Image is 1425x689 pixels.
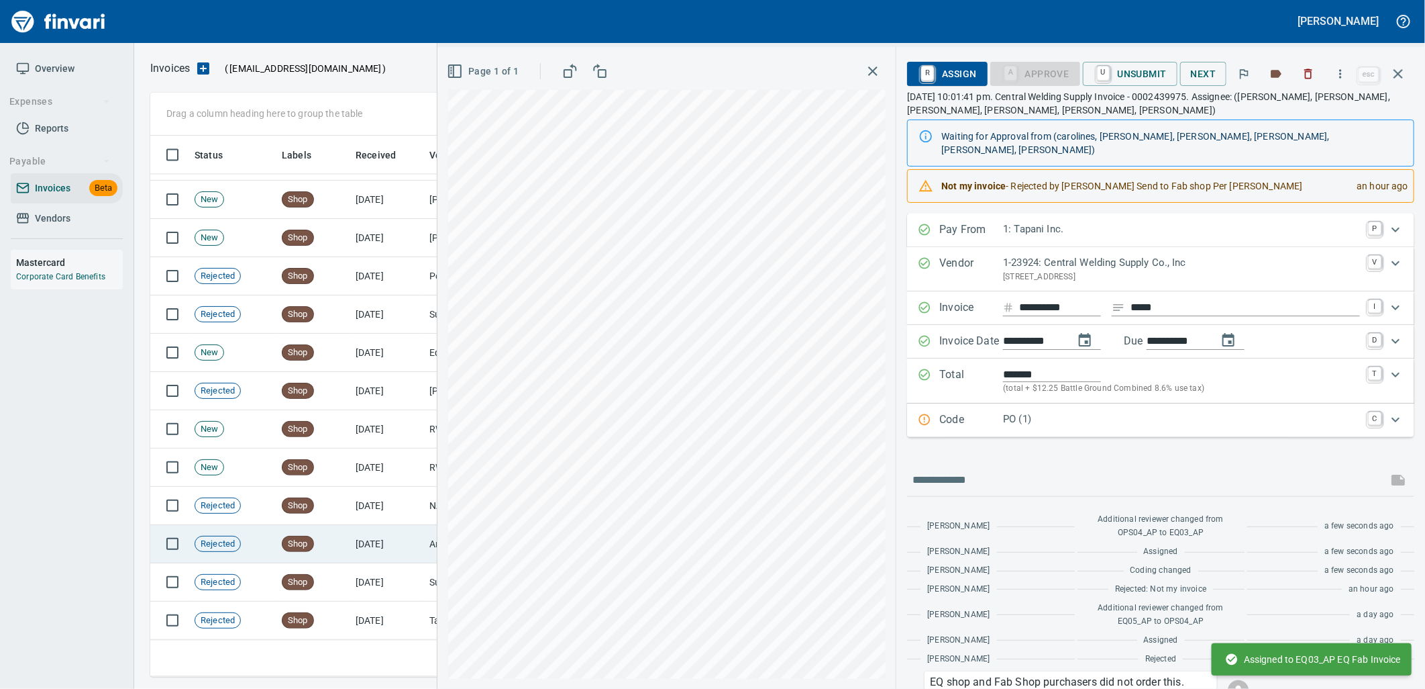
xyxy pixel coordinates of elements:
[350,181,424,219] td: [DATE]
[1229,59,1259,89] button: Flag
[1294,59,1323,89] button: Discard
[1357,608,1394,622] span: a day ago
[1324,564,1394,578] span: a few seconds ago
[11,173,123,203] a: InvoicesBeta
[1359,67,1379,82] a: esc
[9,153,111,170] span: Payable
[941,124,1403,162] div: Waiting for Approval from (carolines, [PERSON_NAME], [PERSON_NAME], [PERSON_NAME], [PERSON_NAME],...
[1115,583,1206,596] span: Rejected: Not my invoice
[350,563,424,602] td: [DATE]
[1368,333,1381,347] a: D
[195,147,223,163] span: Status
[190,60,217,77] button: Upload an Invoice
[1130,564,1192,578] span: Coding changed
[1144,545,1178,559] span: Assigned
[1261,59,1291,89] button: Labels
[282,461,313,474] span: Shop
[921,66,934,81] a: R
[1003,255,1360,271] p: 1-23924: Central Welding Supply Co., Inc
[927,634,990,647] span: [PERSON_NAME]
[1382,464,1414,496] span: This records your message into the invoice and notifies anyone mentioned
[424,525,558,563] td: American Construction Supply & Rental (1-39384)
[282,538,313,551] span: Shop
[35,180,70,197] span: Invoices
[356,147,396,163] span: Received
[282,147,311,163] span: Labels
[350,295,424,334] td: [DATE]
[89,181,117,196] span: Beta
[195,423,223,436] span: New
[195,576,240,589] span: Rejected
[1368,412,1381,425] a: C
[350,372,424,410] td: [DATE]
[195,147,240,163] span: Status
[1069,324,1101,357] button: change date
[350,334,424,372] td: [DATE]
[939,412,1003,429] p: Code
[907,404,1414,437] div: Expand
[195,538,240,551] span: Rejected
[424,449,558,487] td: RWC Group (1-39970)
[356,147,413,163] span: Received
[4,89,116,114] button: Expenses
[1324,520,1394,533] span: a few seconds ago
[350,410,424,449] td: [DATE]
[11,203,123,234] a: Vendors
[429,147,491,163] span: Vendor / From
[195,232,223,244] span: New
[424,334,558,372] td: Equipment Depot Northwest Inc (1-39255)
[424,602,558,640] td: Tacoma Screw Products Inc (1-10999)
[444,59,524,84] button: Page 1 of 1
[282,576,313,589] span: Shop
[282,232,313,244] span: Shop
[35,210,70,227] span: Vendors
[1084,513,1238,540] span: Additional reviewer changed from OPS04_AP to EQ03_AP
[1124,333,1187,349] p: Due
[1112,301,1125,314] svg: Invoice description
[1212,324,1245,357] button: change due date
[228,62,382,75] span: [EMAIL_ADDRESS][DOMAIN_NAME]
[282,147,329,163] span: Labels
[927,653,990,666] span: [PERSON_NAME]
[450,63,519,80] span: Page 1 of 1
[907,247,1414,291] div: Expand
[990,66,1080,78] div: Purchase Order required
[350,257,424,295] td: [DATE]
[11,54,123,84] a: Overview
[282,614,313,627] span: Shop
[1083,62,1177,86] button: UUnsubmit
[1097,66,1110,81] a: U
[1357,634,1394,647] span: a day ago
[1324,545,1394,559] span: a few seconds ago
[939,367,1003,396] p: Total
[35,60,74,77] span: Overview
[907,359,1414,404] div: Expand
[9,93,111,110] span: Expenses
[1144,634,1178,647] span: Assigned
[195,461,223,474] span: New
[282,423,313,436] span: Shop
[282,308,313,321] span: Shop
[1298,14,1379,28] h5: [PERSON_NAME]
[1295,11,1382,32] button: [PERSON_NAME]
[350,525,424,563] td: [DATE]
[1326,59,1355,89] button: More
[195,270,240,283] span: Rejected
[424,372,558,410] td: [PERSON_NAME] Inc (1-10319)
[16,255,123,270] h6: Mastercard
[1003,271,1360,284] p: [STREET_ADDRESS]
[1180,62,1227,87] button: Next
[918,62,976,85] span: Assign
[1368,367,1381,380] a: T
[1355,58,1414,90] span: Close invoice
[1003,412,1360,427] p: PO (1)
[166,107,363,120] p: Drag a column heading here to group the table
[927,564,990,578] span: [PERSON_NAME]
[1368,300,1381,313] a: I
[927,583,990,596] span: [PERSON_NAME]
[1003,300,1014,316] svg: Invoice number
[195,347,223,359] span: New
[424,257,558,295] td: Port of [GEOGRAPHIC_DATA] (1-24796)
[195,614,240,627] span: Rejected
[282,385,313,398] span: Shop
